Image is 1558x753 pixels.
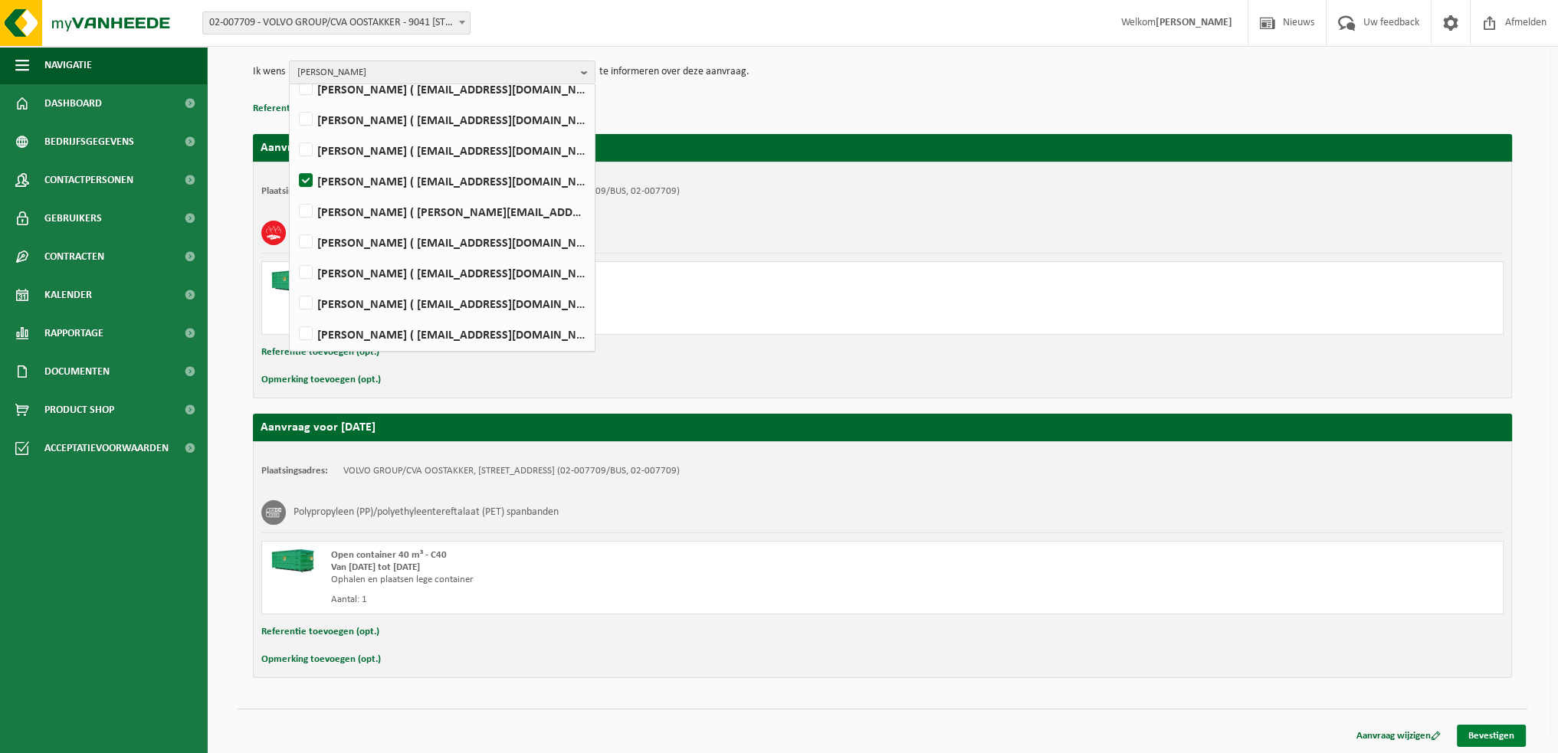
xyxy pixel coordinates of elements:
span: Open container 40 m³ - C40 [331,550,447,560]
label: [PERSON_NAME] ( [EMAIL_ADDRESS][DOMAIN_NAME] ) [296,322,587,345]
strong: Aanvraag voor [DATE] [261,142,376,154]
span: Rapportage [44,314,103,352]
p: te informeren over deze aanvraag. [599,61,749,83]
img: HK-XC-40-GN-00.png [270,549,316,572]
span: Gebruikers [44,199,102,237]
span: 02-007709 - VOLVO GROUP/CVA OOSTAKKER - 9041 OOSTAKKER, SMALLEHEERWEG 31 [202,11,471,34]
label: [PERSON_NAME] ( [EMAIL_ADDRESS][DOMAIN_NAME] ) [296,261,587,284]
span: Product Shop [44,391,114,429]
p: Ik wens [253,61,285,83]
strong: Plaatsingsadres: [261,186,328,196]
span: Contracten [44,237,104,276]
span: Navigatie [44,46,92,84]
a: Aanvraag wijzigen [1345,725,1452,747]
span: Documenten [44,352,110,391]
span: [PERSON_NAME] [297,61,575,84]
div: Ophalen en plaatsen lege container [331,574,944,586]
button: Referentie toevoegen (opt.) [261,622,379,642]
span: Contactpersonen [44,161,133,199]
span: Dashboard [44,84,102,123]
strong: Van [DATE] tot [DATE] [331,562,420,572]
div: Ophalen en plaatsen lege container [331,294,944,306]
span: Kalender [44,276,92,314]
label: [PERSON_NAME] ( [EMAIL_ADDRESS][DOMAIN_NAME] ) [296,108,587,131]
label: [PERSON_NAME] ( [PERSON_NAME][EMAIL_ADDRESS][DOMAIN_NAME] ) [296,200,587,223]
label: [PERSON_NAME] ( [EMAIL_ADDRESS][DOMAIN_NAME] ) [296,169,587,192]
label: [PERSON_NAME] ( [EMAIL_ADDRESS][DOMAIN_NAME] ) [296,77,587,100]
button: Opmerking toevoegen (opt.) [261,650,381,670]
strong: Plaatsingsadres: [261,466,328,476]
strong: Aanvraag voor [DATE] [261,421,376,434]
label: [PERSON_NAME] ( [EMAIL_ADDRESS][DOMAIN_NAME] ) [296,139,587,162]
button: Referentie toevoegen (opt.) [261,342,379,362]
td: VOLVO GROUP/CVA OOSTAKKER, [STREET_ADDRESS] (02-007709/BUS, 02-007709) [343,465,680,477]
span: Acceptatievoorwaarden [44,429,169,467]
label: [PERSON_NAME] ( [EMAIL_ADDRESS][DOMAIN_NAME] ) [296,231,587,254]
span: Bedrijfsgegevens [44,123,134,161]
h3: Polypropyleen (PP)/polyethyleentereftalaat (PET) spanbanden [294,500,559,525]
label: [PERSON_NAME] ( [EMAIL_ADDRESS][DOMAIN_NAME] ) [296,292,587,315]
span: 02-007709 - VOLVO GROUP/CVA OOSTAKKER - 9041 OOSTAKKER, SMALLEHEERWEG 31 [203,12,470,34]
button: [PERSON_NAME] [289,61,595,83]
div: Aantal: 1 [331,314,944,326]
button: Opmerking toevoegen (opt.) [261,370,381,390]
div: Aantal: 1 [331,594,944,606]
img: HK-XC-40-GN-00.png [270,270,316,293]
strong: [PERSON_NAME] [1156,17,1232,28]
a: Bevestigen [1457,725,1526,747]
button: Referentie toevoegen (opt.) [253,99,371,119]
